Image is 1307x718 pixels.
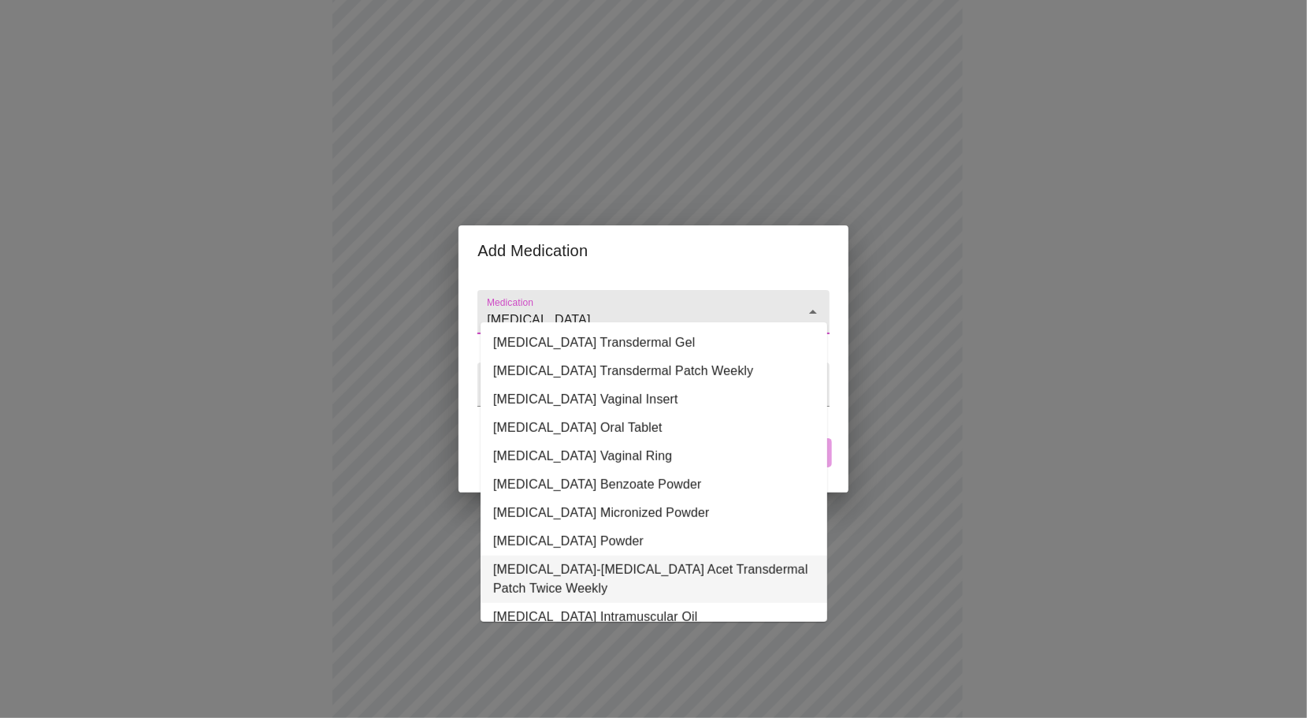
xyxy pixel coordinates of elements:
li: [MEDICAL_DATA] Transdermal Patch Weekly [481,357,827,385]
h2: Add Medication [477,238,829,263]
li: [MEDICAL_DATA] Intramuscular Oil [481,603,827,631]
li: [MEDICAL_DATA] Vaginal Ring [481,442,827,471]
li: [MEDICAL_DATA] Transdermal Gel [481,329,827,357]
div: ​ [477,363,829,407]
button: Close [802,301,824,323]
li: [MEDICAL_DATA] Powder [481,527,827,556]
li: [MEDICAL_DATA] Micronized Powder [481,499,827,527]
li: [MEDICAL_DATA]-[MEDICAL_DATA] Acet Transdermal Patch Twice Weekly [481,556,827,603]
li: [MEDICAL_DATA] Oral Tablet [481,414,827,442]
li: [MEDICAL_DATA] Benzoate Powder [481,471,827,499]
li: [MEDICAL_DATA] Vaginal Insert [481,385,827,414]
